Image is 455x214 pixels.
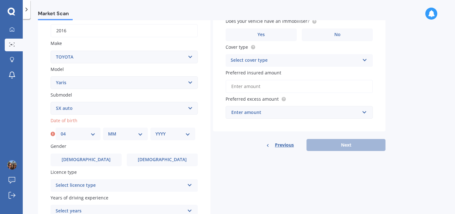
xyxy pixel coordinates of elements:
[7,160,17,170] img: picture
[62,157,111,162] span: [DEMOGRAPHIC_DATA]
[38,10,73,19] span: Market Scan
[334,32,341,37] span: No
[226,96,279,102] span: Preferred excess amount
[51,24,198,37] input: YYYY
[51,169,77,175] span: Licence type
[275,140,294,150] span: Previous
[226,70,281,76] span: Preferred insured amount
[226,80,373,93] input: Enter amount
[226,44,248,50] span: Cover type
[51,41,62,47] span: Make
[231,109,360,116] div: Enter amount
[138,157,187,162] span: [DEMOGRAPHIC_DATA]
[51,66,64,72] span: Model
[51,143,66,149] span: Gender
[51,117,77,123] span: Date of birth
[51,195,108,201] span: Years of driving experience
[51,92,72,98] span: Submodel
[231,57,360,64] div: Select cover type
[226,18,309,24] span: Does your vehicle have an immobiliser?
[258,32,265,37] span: Yes
[56,182,185,189] div: Select licence type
